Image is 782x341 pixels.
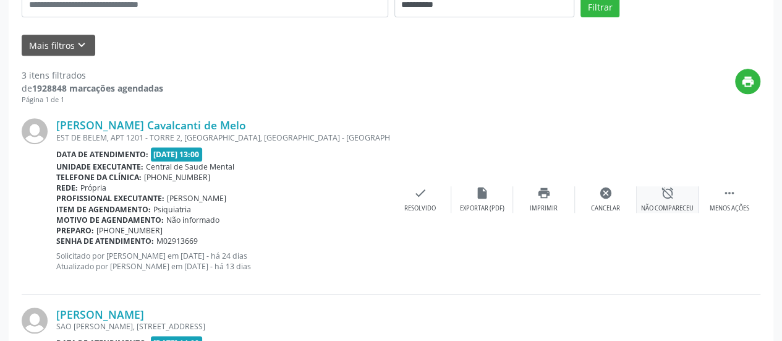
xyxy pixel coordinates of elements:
b: Telefone da clínica: [56,172,142,183]
div: Não compareceu [641,204,694,213]
i: alarm_off [661,186,674,200]
b: Unidade executante: [56,162,143,172]
i: insert_drive_file [475,186,489,200]
i:  [723,186,736,200]
img: img [22,308,48,334]
b: Profissional executante: [56,193,164,204]
i: cancel [599,186,613,200]
div: Exportar (PDF) [460,204,504,213]
strong: 1928848 marcações agendadas [32,82,163,94]
div: Cancelar [591,204,620,213]
div: SAO [PERSON_NAME], [STREET_ADDRESS] [56,321,575,332]
div: Imprimir [530,204,558,213]
span: Central de Saude Mental [146,162,234,172]
span: Própria [80,183,106,193]
b: Rede: [56,183,78,193]
b: Senha de atendimento: [56,236,154,246]
div: 3 itens filtrados [22,69,163,82]
span: [PHONE_NUMBER] [96,225,163,236]
span: Não informado [166,215,219,225]
span: M02913669 [156,236,198,246]
div: Menos ações [710,204,749,213]
b: Data de atendimento: [56,149,148,160]
b: Item de agendamento: [56,204,151,215]
button: Mais filtroskeyboard_arrow_down [22,35,95,56]
b: Motivo de agendamento: [56,215,164,225]
div: Página 1 de 1 [22,95,163,105]
div: EST DE BELEM, APT 1201 - TORRE 2, [GEOGRAPHIC_DATA], [GEOGRAPHIC_DATA] - [GEOGRAPHIC_DATA] [56,132,389,143]
div: de [22,82,163,95]
img: img [22,118,48,144]
a: [PERSON_NAME] [56,308,144,321]
span: Psiquiatria [153,204,191,215]
span: [PERSON_NAME] [167,193,226,204]
span: [PHONE_NUMBER] [144,172,210,183]
i: keyboard_arrow_down [75,38,88,52]
span: [DATE] 13:00 [151,147,203,162]
a: [PERSON_NAME] Cavalcanti de Melo [56,118,246,132]
i: print [537,186,551,200]
i: check [414,186,427,200]
b: Preparo: [56,225,94,236]
button: print [735,69,760,94]
i: print [741,75,755,88]
div: Resolvido [404,204,436,213]
p: Solicitado por [PERSON_NAME] em [DATE] - há 24 dias Atualizado por [PERSON_NAME] em [DATE] - há 1... [56,251,389,272]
